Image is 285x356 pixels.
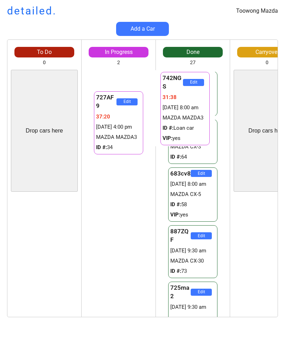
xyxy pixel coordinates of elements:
[170,284,191,301] div: 725ma2
[163,135,208,142] div: yes
[14,48,74,56] div: To Do
[170,154,181,160] strong: ID #:
[117,59,120,66] div: 2
[170,268,181,274] strong: ID #:
[190,59,196,66] div: 27
[170,143,215,151] div: MAZDA CX-3
[266,59,268,66] div: 0
[170,153,215,161] div: 64
[183,79,204,86] button: Edit
[163,48,223,56] div: Done
[191,170,212,177] button: Edit
[191,232,212,239] button: Edit
[170,303,215,311] div: [DATE] 9:30 am
[96,144,141,151] div: 34
[7,4,57,18] h1: detailed.
[96,123,141,131] div: [DATE] 4:00 pm
[116,98,138,105] button: Edit
[116,22,169,36] button: Add a Car
[170,227,191,244] div: 887ZQF
[26,127,63,135] div: Drop cars here
[96,113,141,121] div: 37:20
[170,211,180,218] strong: VIP:
[170,317,215,324] div: 80
[170,211,215,219] div: yes
[170,201,215,208] div: 58
[163,114,208,122] div: MAZDA MAZDA3
[170,170,191,178] div: 683cv8
[96,134,141,141] div: MAZDA MAZDA3
[191,289,212,296] button: Edit
[170,201,181,208] strong: ID #:
[163,104,208,111] div: [DATE] 8:00 am
[163,125,173,131] strong: ID #:
[89,48,148,56] div: In Progress
[170,180,215,188] div: [DATE] 8:00 am
[163,124,208,132] div: Loan car
[43,59,46,66] div: 0
[170,257,215,265] div: MAZDA CX-30
[170,191,215,198] div: MAZDA CX-5
[170,317,181,323] strong: ID #:
[163,94,208,101] div: 31:38
[236,7,278,15] div: Toowong Mazda
[163,74,183,91] div: 742NGS
[170,268,215,275] div: 73
[163,135,172,141] strong: VIP:
[96,93,116,110] div: 727AF9
[96,144,107,151] strong: ID #:
[170,247,215,254] div: [DATE] 9:30 am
